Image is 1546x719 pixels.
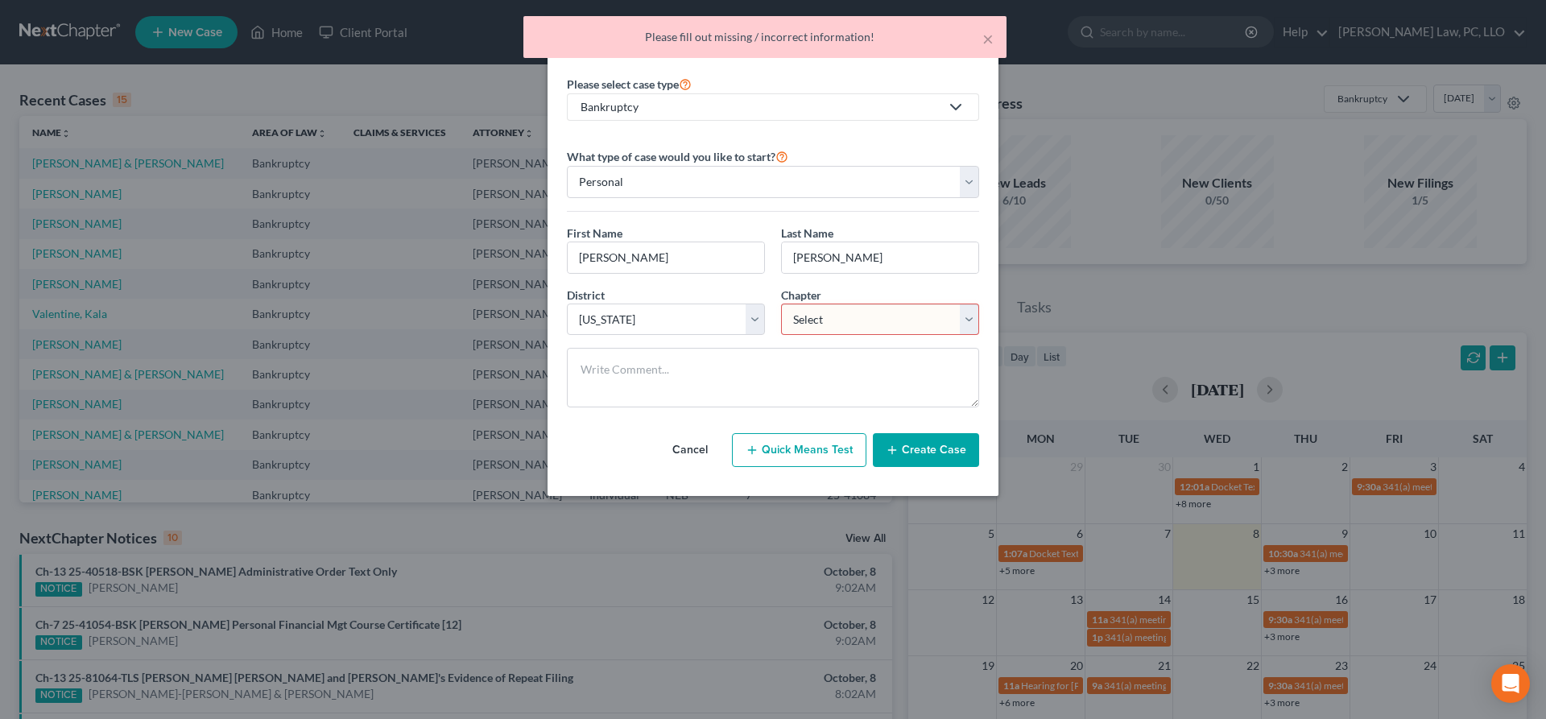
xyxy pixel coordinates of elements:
span: Please select case type [567,77,679,91]
div: Bankruptcy [581,99,940,115]
input: Enter Last Name [782,242,978,273]
input: Enter First Name [568,242,764,273]
span: First Name [567,226,622,240]
span: Chapter [781,288,821,302]
span: District [567,288,605,302]
label: What type of case would you like to start? [567,147,788,166]
div: Open Intercom Messenger [1491,664,1530,703]
button: × [982,29,994,48]
button: Create Case [873,433,979,467]
button: Cancel [655,434,725,466]
button: Quick Means Test [732,433,866,467]
span: Last Name [781,226,833,240]
div: Please fill out missing / incorrect information! [536,29,994,45]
